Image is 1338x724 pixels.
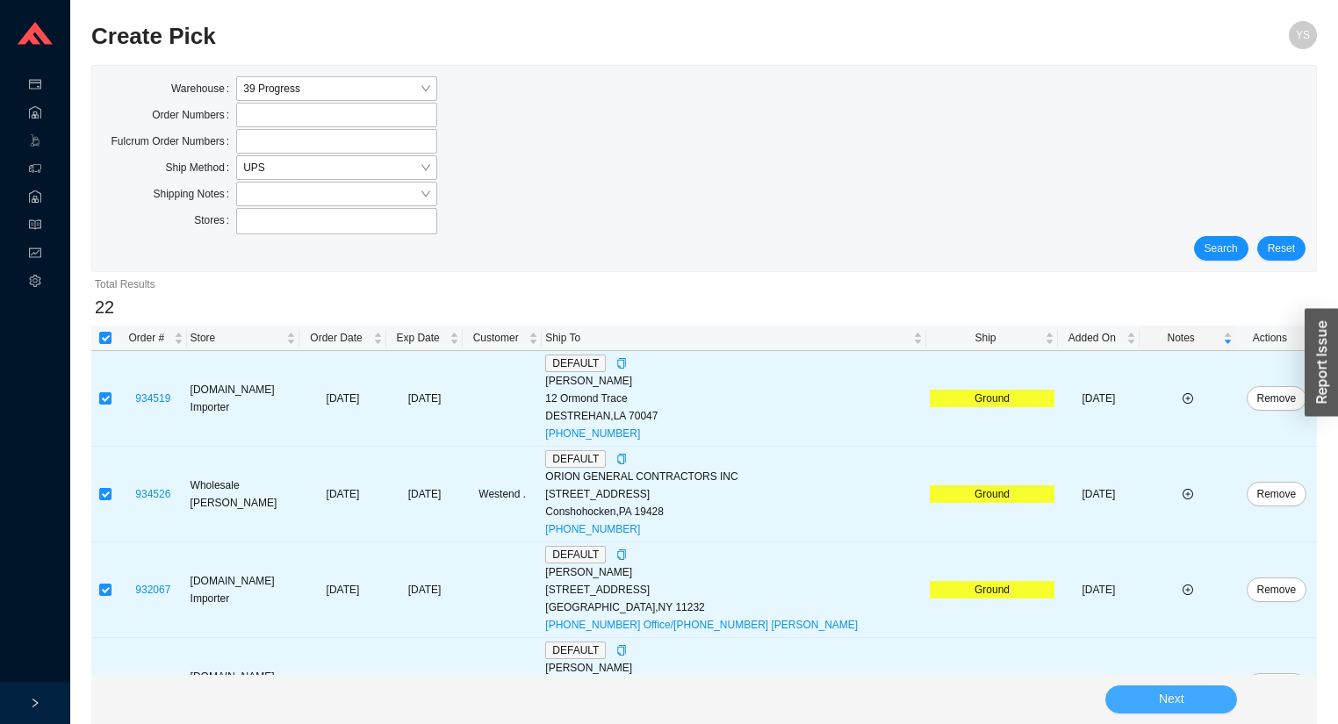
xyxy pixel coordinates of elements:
span: setting [29,269,41,297]
span: plus-circle [1183,393,1193,404]
button: Remove [1247,386,1307,411]
span: UPS [243,156,429,179]
a: 934519 [135,392,170,405]
th: Ship sortable [926,326,1058,351]
button: Remove [1247,673,1307,698]
label: Fulcrum Order Numbers [111,129,237,154]
th: Store sortable [187,326,299,351]
label: Order Numbers [152,103,236,127]
span: copy [616,549,627,560]
span: Reset [1268,240,1295,257]
button: Remove [1247,482,1307,506]
div: [DATE] [390,581,459,599]
div: Total Results [95,276,1313,293]
span: Remove [1257,581,1297,599]
span: copy [616,358,627,369]
th: Order Date sortable [299,326,386,351]
div: 12 Ormond Trace [545,390,923,407]
span: copy [616,454,627,464]
div: [DOMAIN_NAME] Importer [191,572,296,607]
span: right [30,698,40,708]
div: [PERSON_NAME] [545,659,923,677]
span: DEFAULT [545,450,606,468]
th: Order # sortable [119,326,187,351]
a: [PHONE_NUMBER] [545,427,640,440]
div: Copy [616,546,627,563]
span: Order # [123,329,170,347]
div: ORION GENERAL CONTRACTORS INC [545,468,923,485]
a: 932067 [135,584,170,596]
span: plus-circle [1183,584,1193,595]
div: [DOMAIN_NAME] Importer [191,668,296,703]
button: Search [1194,236,1248,261]
div: Ground [930,581,1054,599]
div: [PERSON_NAME] [545,563,923,581]
h2: Create Pick [91,21,1011,52]
th: Actions sortable [1236,326,1317,351]
span: Actions [1240,329,1300,347]
span: DEFAULT [545,642,606,659]
span: Next [1159,689,1184,709]
div: Copy [616,642,627,659]
span: DEFAULT [545,546,606,563]
span: Customer [466,329,525,347]
span: plus-circle [1183,489,1193,499]
td: [DATE] [299,351,386,447]
a: [PHONE_NUMBER] Office/[PHONE_NUMBER] [PERSON_NAME] [545,619,858,631]
span: 39 Progress [243,77,429,100]
button: Next [1105,685,1237,713]
label: Warehouse [171,76,236,101]
div: [PERSON_NAME] [545,372,923,390]
div: DESTREHAN , LA 70047 [545,407,923,425]
label: Ship Method [165,155,236,180]
span: Exp Date [390,329,446,347]
span: Ship [930,329,1041,347]
span: read [29,212,41,240]
div: Ground [930,390,1054,407]
span: fund [29,240,41,269]
td: [DATE] [1058,542,1140,638]
span: credit-card [29,72,41,100]
a: 934526 [135,488,170,500]
div: Conshohocken , PA 19428 [545,503,923,520]
span: Remove [1257,485,1297,503]
th: Exp Date sortable [386,326,463,351]
td: [DATE] [299,447,386,542]
span: Store [191,329,283,347]
th: Ship To sortable [542,326,926,351]
div: [DOMAIN_NAME] Importer [191,381,296,416]
div: [GEOGRAPHIC_DATA] , NY 11232 [545,599,923,616]
td: [DATE] [299,542,386,638]
div: [STREET_ADDRESS] [545,581,923,599]
span: Remove [1257,390,1297,407]
div: Copy [616,450,627,468]
span: Search [1205,240,1238,257]
td: Westend . [463,447,542,542]
div: Wholesale [PERSON_NAME] [191,477,296,512]
div: [DATE] [390,390,459,407]
span: copy [616,645,627,656]
th: Customer sortable [463,326,542,351]
button: Remove [1247,577,1307,602]
td: [DATE] [1058,447,1140,542]
span: DEFAULT [545,355,606,372]
span: Order Date [303,329,370,347]
div: [DATE] [390,485,459,503]
div: Copy [616,355,627,372]
div: [STREET_ADDRESS] [545,485,923,503]
span: Added On [1061,329,1123,347]
a: [PHONE_NUMBER] [545,523,640,535]
label: Stores [194,208,236,233]
label: Shipping Notes [153,182,236,206]
td: [DATE] [1058,351,1140,447]
span: YS [1296,21,1310,49]
div: Ground [930,485,1054,503]
th: Added On sortable [1058,326,1140,351]
button: Reset [1257,236,1306,261]
span: Ship To [545,329,910,347]
span: Notes [1143,329,1219,347]
span: 22 [95,297,114,317]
